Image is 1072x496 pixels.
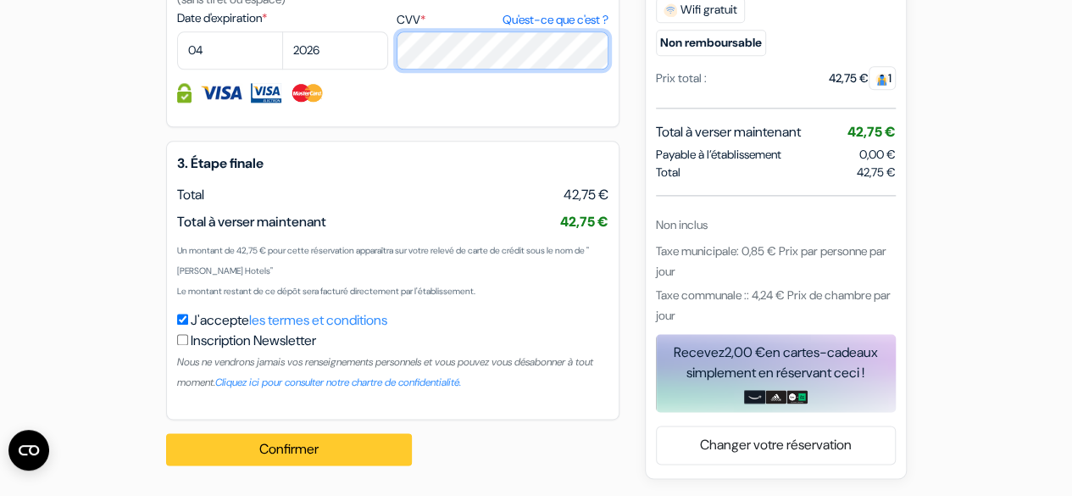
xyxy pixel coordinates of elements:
[829,70,896,87] div: 42,75 €
[857,164,896,181] span: 42,75 €
[859,147,896,162] span: 0,00 €
[664,3,677,17] img: free_wifi.svg
[177,186,204,203] span: Total
[177,245,589,276] small: Un montant de 42,75 € pour cette réservation apparaîtra sur votre relevé de carte de crédit sous ...
[249,311,387,329] a: les termes et conditions
[656,122,801,142] span: Total à verser maintenant
[191,310,387,331] label: J'accepte
[560,213,608,231] span: 42,75 €
[744,390,765,404] img: amazon-card-no-text.png
[765,390,786,404] img: adidas-card.png
[200,83,242,103] img: Visa
[656,243,886,279] span: Taxe municipale: 0,85 € Prix par personne par jour
[656,216,896,234] div: Non inclus
[725,343,765,361] span: 2,00 €
[177,155,608,171] h5: 3. Étape finale
[847,123,896,141] span: 42,75 €
[656,30,766,56] small: Non remboursable
[290,83,325,103] img: Master Card
[177,355,593,389] small: Nous ne vendrons jamais vos renseignements personnels et vous pouvez vous désabonner à tout moment.
[177,213,326,231] span: Total à verser maintenant
[397,11,608,29] label: CVV
[177,83,192,103] img: Information de carte de crédit entièrement encryptée et sécurisée
[166,433,412,465] button: Confirmer
[657,429,895,461] a: Changer votre réservation
[656,343,896,383] div: Recevez en cartes-cadeaux simplement en réservant ceci !
[656,146,781,164] span: Payable à l’établissement
[177,286,475,297] small: Le montant restant de ce dépôt sera facturé directement par l'établissement.
[656,164,680,181] span: Total
[502,11,608,29] a: Qu'est-ce que c'est ?
[8,430,49,471] button: Ouvrir le widget CMP
[191,331,316,351] label: Inscription Newsletter
[656,70,707,87] div: Prix total :
[869,66,896,90] span: 1
[656,287,891,323] span: Taxe communale :: 4,24 € Prix de chambre par jour
[215,376,461,389] a: Cliquez ici pour consulter notre chartre de confidentialité.
[564,185,608,205] span: 42,75 €
[177,9,388,27] label: Date d'expiration
[875,73,888,86] img: guest.svg
[251,83,281,103] img: Visa Electron
[786,390,808,404] img: uber-uber-eats-card.png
